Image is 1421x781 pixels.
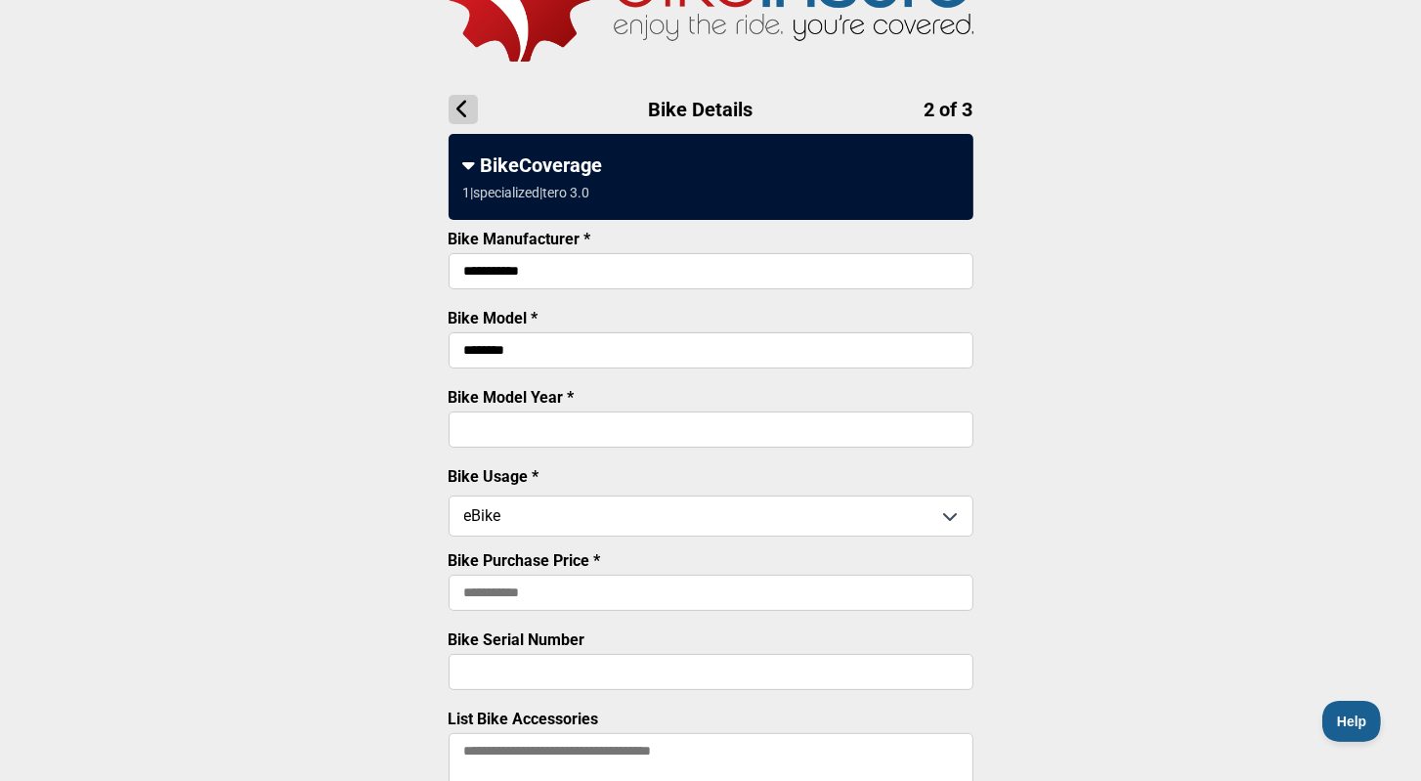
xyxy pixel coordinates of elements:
[449,388,575,407] label: Bike Model Year *
[449,309,538,327] label: Bike Model *
[925,98,973,121] span: 2 of 3
[449,710,599,728] label: List Bike Accessories
[463,153,959,177] div: BikeCoverage
[1322,701,1382,742] iframe: Toggle Customer Support
[463,185,590,200] div: 1 | specialized | tero 3.0
[449,630,585,649] label: Bike Serial Number
[449,230,591,248] label: Bike Manufacturer *
[449,551,601,570] label: Bike Purchase Price *
[449,95,973,124] h1: Bike Details
[449,467,539,486] label: Bike Usage *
